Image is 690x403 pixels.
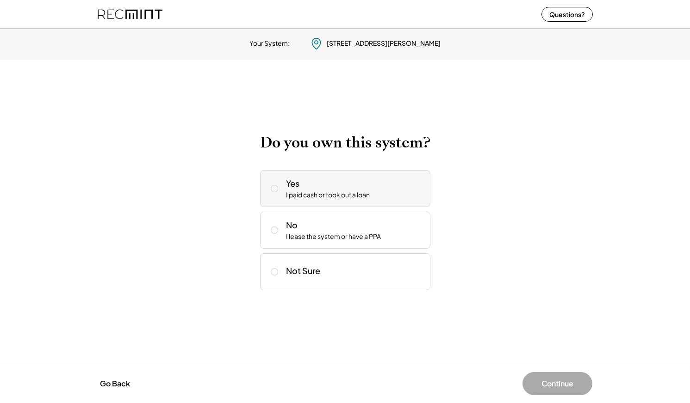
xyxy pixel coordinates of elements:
[286,265,320,276] div: Not Sure
[286,232,381,241] div: I lease the system or have a PPA
[286,190,370,200] div: I paid cash or took out a loan
[249,39,290,48] div: Your System:
[541,7,593,22] button: Questions?
[98,2,162,26] img: recmint-logotype%403x%20%281%29.jpeg
[260,134,430,152] h2: Do you own this system?
[286,177,299,189] div: Yes
[522,372,592,395] button: Continue
[97,373,133,394] button: Go Back
[286,219,298,231] div: No
[327,39,441,48] div: [STREET_ADDRESS][PERSON_NAME]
